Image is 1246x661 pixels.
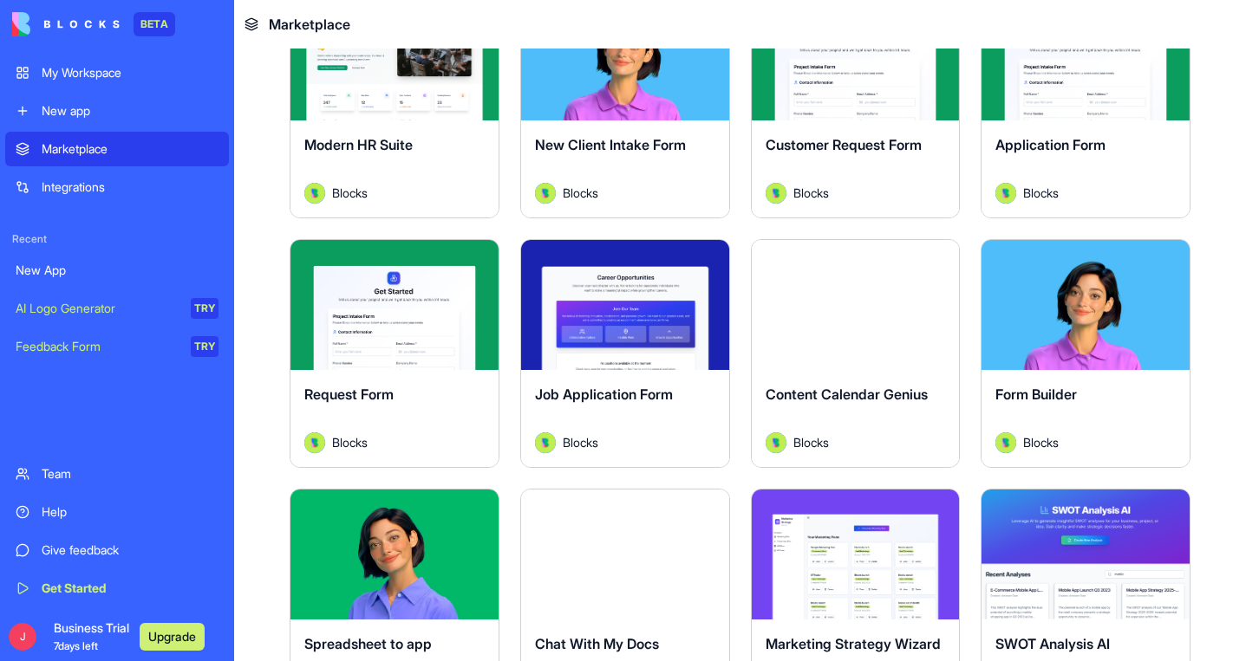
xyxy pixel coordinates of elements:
[793,184,829,202] span: Blocks
[793,433,829,451] span: Blocks
[290,239,499,468] a: Request FormAvatarBlocks
[42,465,219,483] div: Team
[1023,184,1059,202] span: Blocks
[995,635,1110,652] span: SWOT Analysis AI
[134,12,175,36] div: BETA
[751,239,961,468] a: Content Calendar GeniusAvatarBlocks
[535,635,659,652] span: Chat With My Docs
[140,623,205,651] button: Upgrade
[563,184,598,202] span: Blocks
[981,239,1191,468] a: Form BuilderAvatarBlocks
[42,64,219,81] div: My Workspace
[995,432,1016,453] img: Avatar
[5,457,229,491] a: Team
[535,386,673,403] span: Job Application Form
[9,623,36,651] span: J
[5,495,229,529] a: Help
[304,183,325,204] img: Avatar
[304,635,432,652] span: Spreadsheet to app
[5,55,229,90] a: My Workspace
[16,262,219,279] div: New App
[16,300,179,317] div: AI Logo Generator
[995,386,1077,403] span: Form Builder
[5,132,229,166] a: Marketplace
[42,178,219,196] div: Integrations
[304,386,394,403] span: Request Form
[54,619,129,654] span: Business Trial
[535,432,556,453] img: Avatar
[5,253,229,288] a: New App
[5,329,229,364] a: Feedback FormTRY
[995,183,1016,204] img: Avatar
[42,102,219,120] div: New app
[42,140,219,158] div: Marketplace
[563,433,598,451] span: Blocks
[535,136,686,153] span: New Client Intake Form
[766,136,922,153] span: Customer Request Form
[766,386,928,403] span: Content Calendar Genius
[766,432,786,453] img: Avatar
[191,336,219,357] div: TRY
[995,136,1106,153] span: Application Form
[5,533,229,567] a: Give feedback
[5,94,229,128] a: New app
[332,433,368,451] span: Blocks
[304,136,413,153] span: Modern HR Suite
[520,239,730,468] a: Job Application FormAvatarBlocks
[12,12,120,36] img: logo
[5,232,229,246] span: Recent
[5,170,229,204] a: Integrations
[5,291,229,326] a: AI Logo GeneratorTRY
[54,639,98,652] span: 7 days left
[42,541,219,559] div: Give feedback
[766,183,786,204] img: Avatar
[5,571,229,606] a: Get Started
[535,183,556,204] img: Avatar
[16,338,179,355] div: Feedback Form
[12,12,175,36] a: BETA
[766,635,941,652] span: Marketing Strategy Wizard
[191,298,219,319] div: TRY
[42,580,219,597] div: Get Started
[1023,433,1059,451] span: Blocks
[269,14,350,35] span: Marketplace
[304,432,325,453] img: Avatar
[332,184,368,202] span: Blocks
[42,503,219,521] div: Help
